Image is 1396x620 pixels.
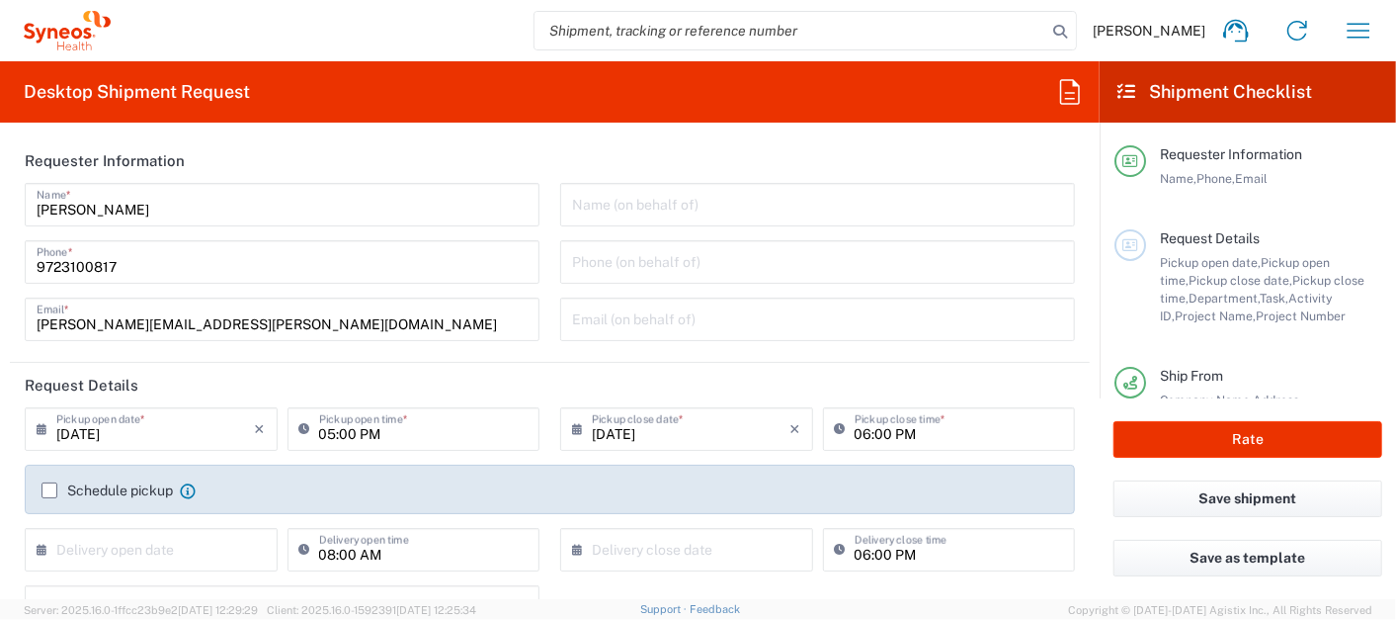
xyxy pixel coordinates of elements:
[1113,421,1382,458] button: Rate
[1160,368,1223,384] span: Ship From
[1160,393,1253,407] span: Company Name,
[1196,171,1235,186] span: Phone,
[1260,291,1288,306] span: Task,
[24,80,250,104] h2: Desktop Shipment Request
[41,483,173,498] label: Schedule pickup
[267,604,476,616] span: Client: 2025.16.0-1592391
[1160,230,1260,246] span: Request Details
[1256,309,1346,323] span: Project Number
[396,604,476,616] span: [DATE] 12:25:34
[1117,80,1312,104] h2: Shipment Checklist
[1235,171,1268,186] span: Email
[1160,146,1302,162] span: Requester Information
[690,603,740,615] a: Feedback
[640,603,690,615] a: Support
[25,151,185,171] h2: Requester Information
[1160,255,1261,270] span: Pickup open date,
[255,413,266,445] i: ×
[1189,291,1260,306] span: Department,
[25,376,138,396] h2: Request Details
[1175,309,1256,323] span: Project Name,
[1113,540,1382,576] button: Save as template
[1189,273,1292,288] span: Pickup close date,
[1113,481,1382,517] button: Save shipment
[534,12,1046,49] input: Shipment, tracking or reference number
[178,604,258,616] span: [DATE] 12:29:29
[24,604,258,616] span: Server: 2025.16.0-1ffcc23b9e2
[1093,22,1205,40] span: [PERSON_NAME]
[1068,601,1372,619] span: Copyright © [DATE]-[DATE] Agistix Inc., All Rights Reserved
[790,413,801,445] i: ×
[1160,171,1196,186] span: Name,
